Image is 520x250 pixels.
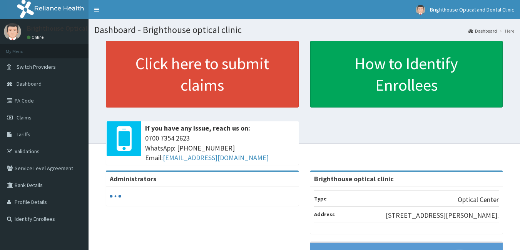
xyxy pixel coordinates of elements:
span: Dashboard [17,80,42,87]
span: Tariffs [17,131,30,138]
a: How to Identify Enrollees [310,41,503,108]
img: User Image [416,5,425,15]
span: Switch Providers [17,63,56,70]
svg: audio-loading [110,190,121,202]
a: Click here to submit claims [106,41,299,108]
a: Online [27,35,45,40]
p: [STREET_ADDRESS][PERSON_NAME]. [386,210,499,220]
img: User Image [4,23,21,40]
span: Claims [17,114,32,121]
p: Brighthouse Optical and Dental Clinic [27,25,140,32]
b: Type [314,195,327,202]
span: 0700 7354 2623 WhatsApp: [PHONE_NUMBER] Email: [145,133,295,163]
a: Dashboard [468,28,497,34]
h1: Dashboard - Brighthouse optical clinic [94,25,514,35]
strong: Brighthouse optical clinic [314,174,394,183]
a: [EMAIL_ADDRESS][DOMAIN_NAME] [163,153,269,162]
b: Administrators [110,174,156,183]
p: Optical Center [458,195,499,205]
li: Here [498,28,514,34]
span: Brighthouse Optical and Dental Clinic [430,6,514,13]
b: If you have any issue, reach us on: [145,124,250,132]
b: Address [314,211,335,218]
